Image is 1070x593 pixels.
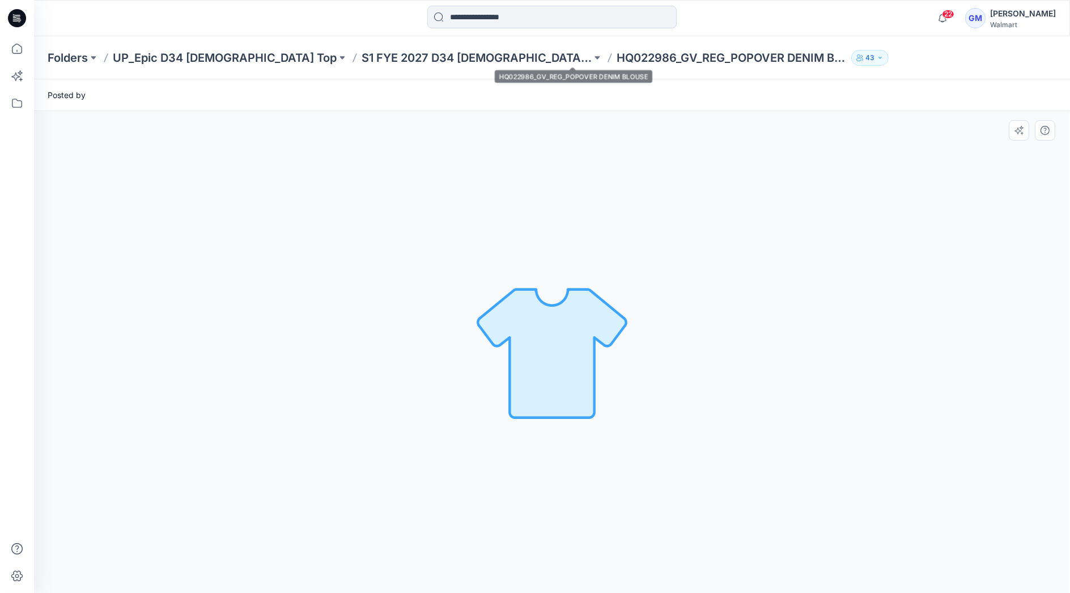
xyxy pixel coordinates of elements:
[942,10,954,19] span: 22
[865,52,874,64] p: 43
[48,50,88,66] a: Folders
[113,50,337,66] a: UP_Epic D34 [DEMOGRAPHIC_DATA] Top
[990,20,1056,29] div: Walmart
[990,7,1056,20] div: [PERSON_NAME]
[617,50,847,66] p: HQ022986_GV_REG_POPOVER DENIM BLOUSE
[851,50,889,66] button: 43
[965,8,986,28] div: GM
[48,89,86,101] span: Posted by
[473,273,631,431] img: No Outline
[362,50,592,66] a: S1 FYE 2027 D34 [DEMOGRAPHIC_DATA] Tops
